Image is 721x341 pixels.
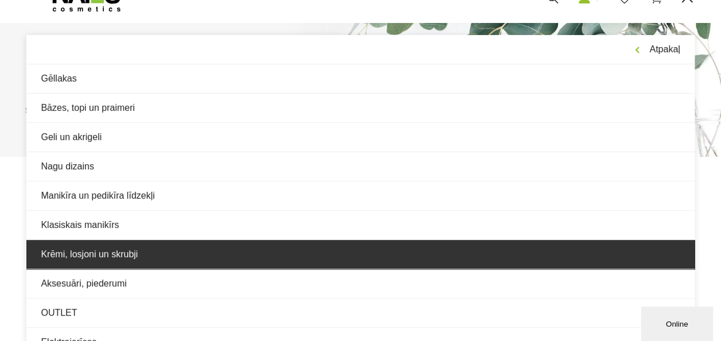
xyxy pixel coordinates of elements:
[26,211,694,239] a: Klasiskais manikīrs
[26,123,694,152] a: Geli un akrigeli
[25,106,58,115] span: Sākums
[25,52,696,93] h1: Pirkumu grozs
[26,269,694,298] a: Aksesuāri, piederumi
[26,64,694,93] a: Gēllakas
[26,152,694,181] a: Nagu dizains
[26,299,694,327] a: OUTLET
[26,35,694,64] a: Atpakaļ
[25,104,58,117] a: Sākums
[26,181,694,210] a: Manikīra un pedikīra līdzekļi
[26,240,694,269] a: Krēmi, losjoni un skrubji
[641,304,715,341] iframe: chat widget
[26,94,694,122] a: Bāzes, topi un praimeri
